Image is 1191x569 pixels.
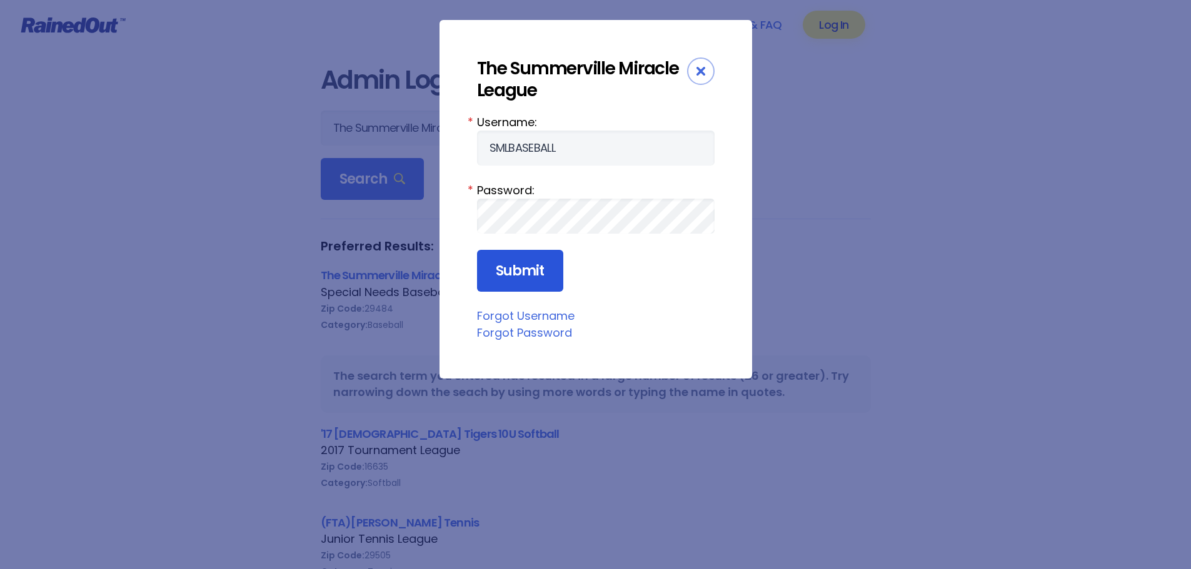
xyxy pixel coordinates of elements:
[477,308,575,324] a: Forgot Username
[477,250,563,292] input: Submit
[477,114,715,131] label: Username:
[477,57,687,101] div: The Summerville Miracle League
[687,57,715,85] div: Close
[477,182,715,199] label: Password:
[477,325,572,340] a: Forgot Password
